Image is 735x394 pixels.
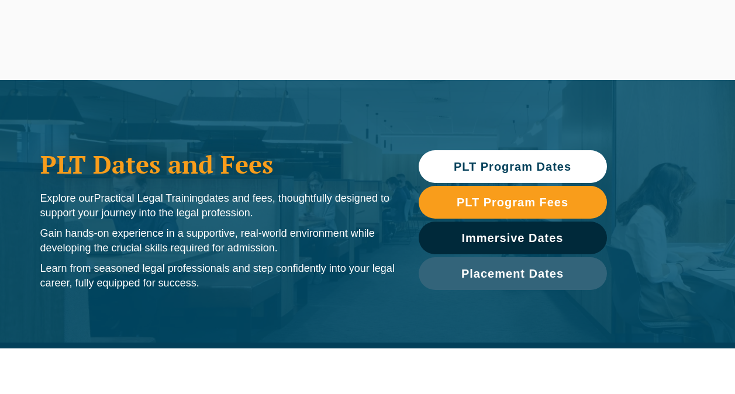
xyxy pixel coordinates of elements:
[40,261,395,291] p: Learn from seasoned legal professionals and step confidently into your legal career, fully equipp...
[457,196,568,208] span: PLT Program Fees
[40,150,395,179] h1: PLT Dates and Fees
[461,268,564,279] span: Placement Dates
[419,257,607,290] a: Placement Dates
[454,161,571,172] span: PLT Program Dates
[40,226,395,255] p: Gain hands-on experience in a supportive, real-world environment while developing the crucial ski...
[94,192,203,204] span: Practical Legal Training
[419,186,607,219] a: PLT Program Fees
[419,150,607,183] a: PLT Program Dates
[462,232,564,244] span: Immersive Dates
[419,222,607,254] a: Immersive Dates
[40,191,395,220] p: Explore our dates and fees, thoughtfully designed to support your journey into the legal profession.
